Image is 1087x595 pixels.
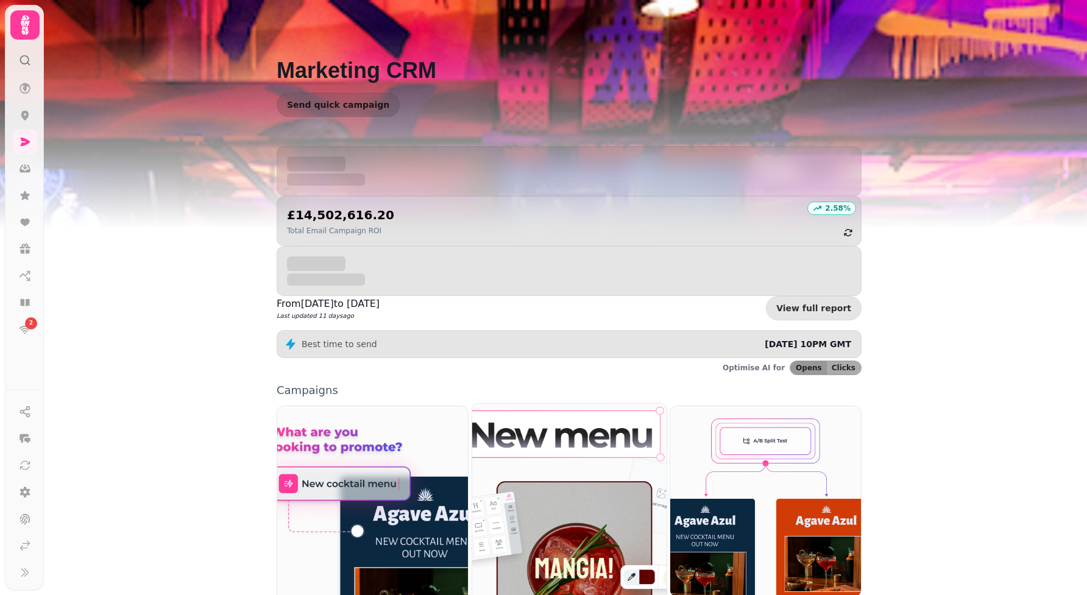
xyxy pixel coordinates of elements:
p: Optimise AI for [723,363,785,373]
a: 2 [13,317,37,342]
button: Clicks [827,361,861,375]
button: Send quick campaign [277,93,400,117]
p: From [DATE] to [DATE] [277,297,380,311]
p: Best time to send [302,338,377,350]
span: [DATE] 10PM GMT [765,339,851,349]
span: Opens [796,364,822,371]
span: Clicks [832,364,855,371]
p: Total Email Campaign ROI [287,226,394,236]
button: refresh [838,222,859,243]
button: Opens [790,361,827,375]
p: 2.58 % [825,203,851,213]
h1: Marketing CRM [277,29,862,83]
p: Last updated 11 days ago [277,311,380,320]
h2: £14,502,616.20 [287,206,394,224]
span: 2 [29,319,33,328]
a: View full report [766,296,862,320]
p: Campaigns [277,385,862,396]
span: Send quick campaign [287,100,389,109]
